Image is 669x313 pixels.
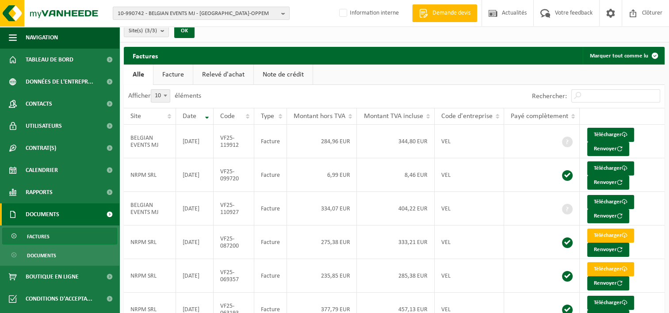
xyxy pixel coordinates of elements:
[176,125,214,158] td: [DATE]
[26,115,62,137] span: Utilisateurs
[337,7,399,20] label: Information interne
[124,158,176,192] td: NRPM SRL
[118,7,278,20] span: 10-990742 - BELGIAN EVENTS MJ - [GEOGRAPHIC_DATA]-OPPEM
[587,195,634,209] a: Télécharger
[287,259,357,293] td: 235,85 EUR
[587,296,634,310] a: Télécharger
[587,276,629,290] button: Renvoyer
[26,181,53,203] span: Rapports
[587,142,629,156] button: Renvoyer
[587,243,629,257] button: Renvoyer
[27,228,50,245] span: Factures
[153,65,193,85] a: Facture
[287,158,357,192] td: 6,99 EUR
[357,125,434,158] td: 344,80 EUR
[124,259,176,293] td: NRPM SRL
[26,93,52,115] span: Contacts
[357,225,434,259] td: 333,21 EUR
[128,92,201,99] label: Afficher éléments
[254,259,287,293] td: Facture
[193,65,253,85] a: Relevé d'achat
[254,158,287,192] td: Facture
[214,158,254,192] td: VF25-099720
[124,225,176,259] td: NRPM SRL
[176,259,214,293] td: [DATE]
[587,161,634,176] a: Télécharger
[220,113,235,120] span: Code
[287,225,357,259] td: 275,38 EUR
[26,49,73,71] span: Tableau de bord
[124,24,169,37] button: Site(s)(3/3)
[430,9,473,18] span: Demande devis
[174,24,195,38] button: OK
[26,71,93,93] span: Données de l'entrepr...
[176,225,214,259] td: [DATE]
[129,24,157,38] span: Site(s)
[294,113,345,120] span: Montant hors TVA
[27,247,56,264] span: Documents
[124,125,176,158] td: BELGIAN EVENTS MJ
[26,159,58,181] span: Calendrier
[435,192,504,225] td: VEL
[183,113,196,120] span: Date
[254,65,313,85] a: Note de crédit
[26,27,58,49] span: Navigation
[214,192,254,225] td: VF25-110927
[435,259,504,293] td: VEL
[287,192,357,225] td: 334,07 EUR
[124,192,176,225] td: BELGIAN EVENTS MJ
[113,7,290,20] button: 10-990742 - BELGIAN EVENTS MJ - [GEOGRAPHIC_DATA]-OPPEM
[435,158,504,192] td: VEL
[587,209,629,223] button: Renvoyer
[511,113,568,120] span: Payé complètement
[214,125,254,158] td: VF25-119912
[2,228,117,244] a: Factures
[587,128,634,142] a: Télécharger
[357,259,434,293] td: 285,38 EUR
[532,93,567,100] label: Rechercher:
[124,65,153,85] a: Alle
[587,229,634,243] a: Télécharger
[435,225,504,259] td: VEL
[412,4,477,22] a: Demande devis
[441,113,493,120] span: Code d'entreprise
[214,259,254,293] td: VF25-069357
[2,247,117,263] a: Documents
[130,113,141,120] span: Site
[261,113,274,120] span: Type
[176,158,214,192] td: [DATE]
[363,113,423,120] span: Montant TVA incluse
[214,225,254,259] td: VF25-087200
[254,125,287,158] td: Facture
[254,192,287,225] td: Facture
[176,192,214,225] td: [DATE]
[151,89,170,103] span: 10
[26,266,79,288] span: Boutique en ligne
[254,225,287,259] td: Facture
[583,47,664,65] button: Marquer tout comme lu
[357,158,434,192] td: 8,46 EUR
[26,288,92,310] span: Conditions d'accepta...
[124,47,167,64] h2: Factures
[287,125,357,158] td: 284,96 EUR
[26,137,56,159] span: Contrat(s)
[587,262,634,276] a: Télécharger
[357,192,434,225] td: 404,22 EUR
[435,125,504,158] td: VEL
[26,203,59,225] span: Documents
[151,90,170,102] span: 10
[145,28,157,34] count: (3/3)
[587,176,629,190] button: Renvoyer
